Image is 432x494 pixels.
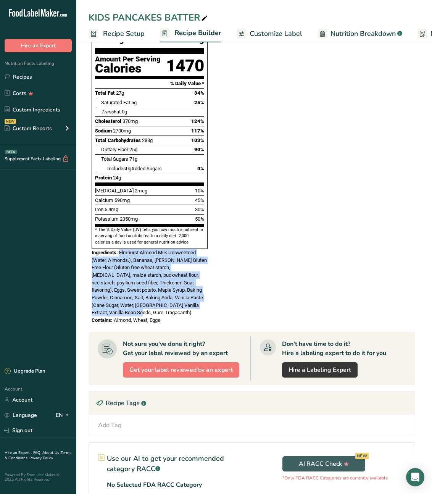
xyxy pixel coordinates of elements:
span: 27g [116,90,124,96]
span: 30% [195,207,204,212]
span: 50% [195,216,204,222]
span: 117% [191,128,204,134]
a: Nutrition Breakdown [318,25,402,42]
span: 45% [195,197,204,203]
a: About Us . [42,450,61,455]
div: 1470 [166,56,204,76]
span: Nutrition Breakdown [330,29,396,39]
a: Hire a Labeling Expert [282,362,358,378]
section: * The % Daily Value (DV) tells you how much a nutrient in a serving of food contributes to a dail... [95,227,204,245]
button: Hire an Expert [5,39,72,52]
span: Customize Label [250,29,302,39]
p: Use our AI to get your recommended category RACC [107,454,243,474]
button: AI RACC Check NEW [282,456,365,471]
a: Customize Label [237,25,302,42]
span: Iron [95,207,103,212]
p: *Only FDA RACC Categories are currently available [282,475,388,481]
span: Recipe Builder [174,28,221,38]
span: Recipe Setup [103,29,145,39]
span: Get your label reviewed by an expert [129,365,233,375]
span: 2700mg [113,128,131,134]
div: Custom Reports [5,124,52,132]
span: Sodium [95,128,112,134]
div: BETA [5,150,17,154]
div: Open Intercom Messenger [406,468,424,486]
span: Includes Added Sugars [107,166,162,171]
span: 0g [122,109,127,115]
button: Get your label reviewed by an expert [123,362,239,378]
a: Privacy Policy [29,455,53,461]
span: 5.4mg [105,207,118,212]
span: Elmhurst Almond Milk Unsweetned (Water, Almonds.), Bananas, [PERSON_NAME] Gluten Free Flour (Glut... [92,250,207,316]
div: Powered By FoodLabelMaker © 2025 All Rights Reserved [5,473,72,482]
span: 370mg [123,118,138,124]
section: % Daily Value * [95,79,204,88]
span: 24g [113,175,121,181]
span: AI RACC Check [299,459,349,468]
span: 2350mg [120,216,138,222]
span: 590mg [114,197,130,203]
div: Amount Per Serving [95,56,161,63]
span: 2mcg [135,188,147,194]
span: Fat [101,109,121,115]
span: Potassium [95,216,119,222]
span: Cholesterol [95,118,121,124]
span: Calcium [95,197,113,203]
span: Saturated Fat [101,100,130,105]
div: Upgrade Plan [5,368,45,375]
div: EN [56,411,72,420]
span: Dietary Fiber [101,147,128,152]
a: Hire an Expert . [5,450,32,455]
span: 0g [126,166,131,171]
span: 103% [191,137,204,143]
div: Don't have time to do it? Hire a labeling expert to do it for you [282,339,386,358]
span: 34% [194,90,204,96]
span: Contains: [92,317,113,323]
a: Recipe Setup [89,25,145,42]
div: NEW [355,453,369,459]
span: 25% [194,100,204,105]
div: NEW [5,119,16,124]
a: FAQ . [33,450,42,455]
a: Recipe Builder [160,24,221,43]
span: Total Fat [95,90,115,96]
span: 5g [131,100,137,105]
span: 124% [191,118,204,124]
p: No Selected FDA RACC Category [107,480,202,489]
i: Trans [101,109,114,115]
span: 10% [195,188,204,194]
span: 71g [129,156,137,162]
span: Total Sugars [101,156,128,162]
a: Language [5,408,37,422]
div: Add Tag [98,421,122,430]
div: Calories [95,63,161,74]
span: 283g [142,137,153,143]
span: 0% [197,166,204,171]
span: 25g [129,147,137,152]
span: 90% [194,147,204,152]
div: Not sure you've done it right? Get your label reviewed by an expert [123,339,228,358]
div: KIDS PANCAKES BATTER [89,11,209,24]
span: Almond, Wheat, Eggs [114,317,160,323]
span: [MEDICAL_DATA] [95,188,134,194]
span: Total Carbohydrates [95,137,141,143]
a: Terms & Conditions . [5,450,71,461]
span: Protein [95,175,112,181]
span: Ingredients: [92,250,118,255]
div: Recipe Tags [89,392,415,415]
